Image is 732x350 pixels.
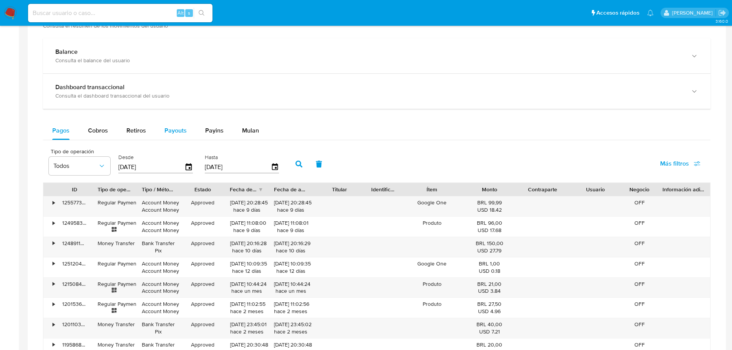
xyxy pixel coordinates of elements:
button: search-icon [194,8,209,18]
span: Accesos rápidos [596,9,639,17]
input: Buscar usuario o caso... [28,8,212,18]
p: nicolas.tyrkiel@mercadolibre.com [672,9,715,17]
a: Salir [718,9,726,17]
span: 3.160.0 [715,18,728,24]
a: Notificaciones [647,10,654,16]
span: Alt [178,9,184,17]
span: s [188,9,190,17]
